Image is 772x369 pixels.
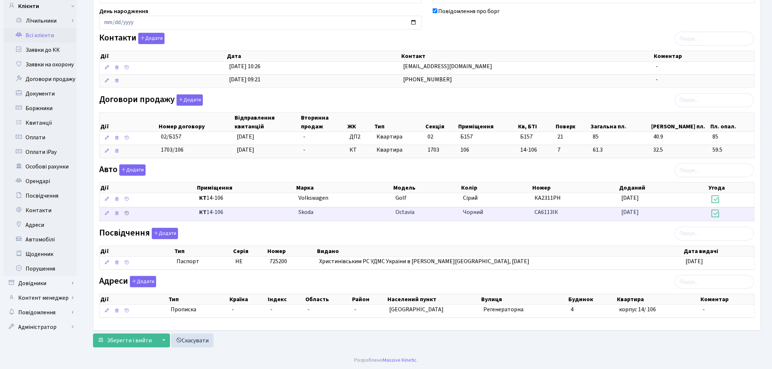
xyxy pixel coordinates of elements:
b: КТ [199,208,206,216]
span: Volkswagen [298,194,328,202]
th: Тип [168,294,229,304]
a: Контакти [4,203,77,218]
span: 14-106 [199,194,293,202]
b: КТ [199,194,206,202]
th: Відправлення квитанцій [234,113,300,132]
a: Повідомлення [4,305,77,320]
span: Б157 [460,133,473,141]
span: СА6113ІК [534,208,558,216]
a: Адреси [4,218,77,232]
span: [PHONE_NUMBER] [404,75,452,83]
th: Доданий [619,183,708,193]
input: Пошук... [675,227,754,241]
th: Серія [232,246,267,256]
span: 1703 [428,146,439,154]
span: [DATE] 09:21 [229,75,260,83]
span: 1703/106 [161,146,184,154]
a: Боржники [4,101,77,116]
label: Договори продажу [99,94,203,106]
th: Модель [393,183,460,193]
span: 40.9 [653,133,707,141]
span: [DATE] 10:26 [229,62,260,70]
span: Квартира [377,133,422,141]
th: Поверх [555,113,590,132]
span: [DATE] [621,208,639,216]
a: Порушення [4,261,77,276]
th: Номер [267,246,316,256]
a: Довідники [4,276,77,291]
label: Посвідчення [99,228,178,239]
th: Угода [708,183,754,193]
a: Особові рахунки [4,159,77,174]
th: Пл. опал. [710,113,755,132]
span: - [656,75,658,83]
th: ЖК [347,113,374,132]
span: НЕ [235,257,243,265]
span: [DATE] [237,146,254,154]
span: 7 [558,146,587,154]
span: КА2311РН [534,194,561,202]
a: Адміністратор [4,320,77,334]
span: 21 [558,133,587,141]
th: Вулиця [480,294,568,304]
span: - [354,306,356,314]
a: Скасувати [171,334,213,347]
a: Квитанції [4,116,77,130]
label: Контакти [99,33,165,44]
th: Країна [229,294,267,304]
th: Дата видачі [683,246,754,256]
span: корпус 14/ 106 [619,306,656,314]
span: 85 [593,133,648,141]
th: Область [305,294,351,304]
button: Контакти [138,33,165,44]
a: Додати [136,32,165,44]
th: Видано [317,246,683,256]
th: Індекс [267,294,305,304]
a: Договори продажу [4,72,77,86]
span: Skoda [298,208,313,216]
span: - [303,146,305,154]
th: Номер договору [158,113,234,132]
input: Пошук... [675,163,754,177]
a: Орендарі [4,174,77,189]
a: Оплати [4,130,77,145]
span: Паспорт [177,257,229,266]
span: Христинівським РС УДМС України в [PERSON_NAME][GEOGRAPHIC_DATA], [DATE] [319,257,529,265]
a: Посвідчення [4,189,77,203]
label: Адреси [99,276,156,287]
span: 02/Б157 [161,133,181,141]
span: Зберегти і вийти [107,337,152,345]
span: - [703,306,705,314]
th: Дії [100,294,168,304]
span: 14-106 [199,208,293,217]
a: Документи [4,86,77,101]
th: Контакт [401,51,653,61]
span: 106 [460,146,469,154]
a: Оплати iPay [4,145,77,159]
th: Дата [226,51,400,61]
span: 32.5 [653,146,707,154]
th: Номер [532,183,619,193]
span: КТ [350,146,371,154]
a: Контент менеджер [4,291,77,305]
th: Приміщення [196,183,296,193]
th: Тип [374,113,425,132]
input: Пошук... [675,93,754,107]
a: Заявки до КК [4,43,77,57]
th: Марка [296,183,393,193]
button: Адреси [130,276,156,287]
a: Додати [128,275,156,288]
span: Чорний [463,208,483,216]
span: Регенераторна [483,306,524,314]
th: Дії [100,51,226,61]
a: Щоденник [4,247,77,261]
span: 61.3 [593,146,648,154]
button: Авто [119,164,146,176]
span: - [232,306,265,314]
span: Сірий [463,194,478,202]
div: Розроблено . [354,356,418,364]
label: Повідомлення про борг [439,7,500,16]
span: [DATE] [686,257,703,265]
th: Коментар [653,51,754,61]
th: Тип [174,246,232,256]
